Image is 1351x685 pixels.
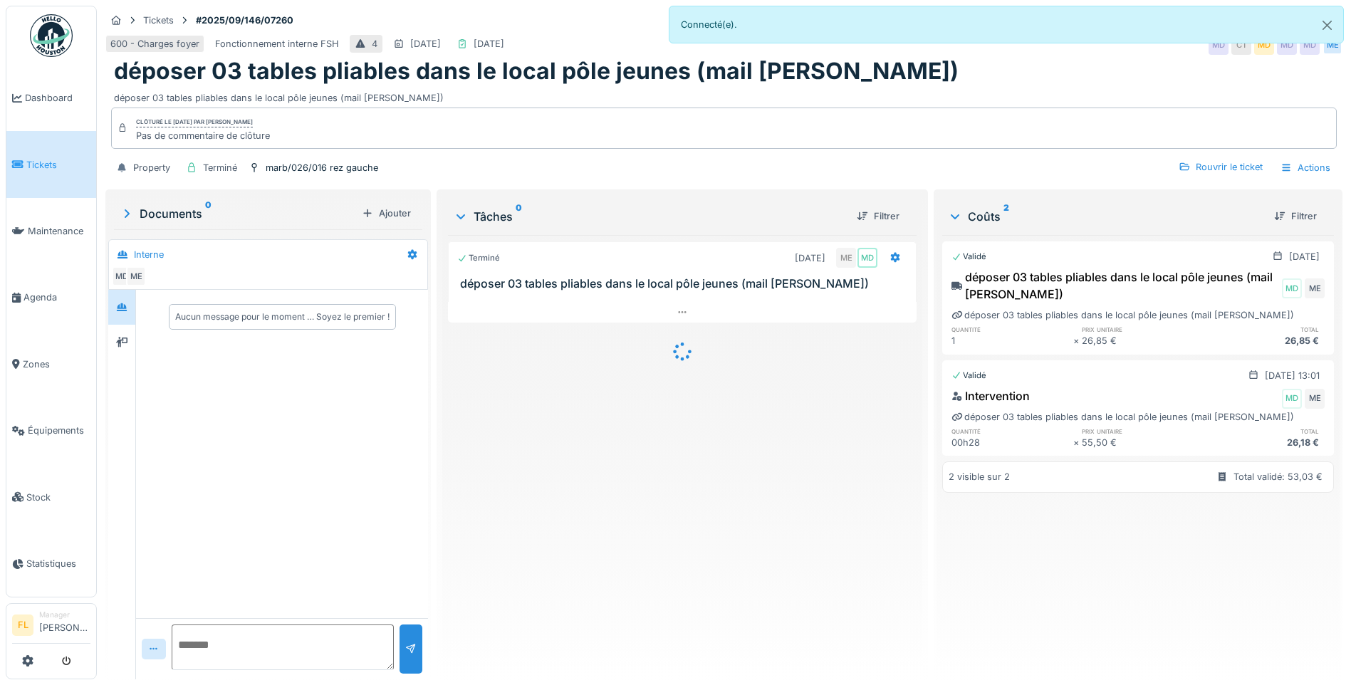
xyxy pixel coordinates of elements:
[1073,334,1083,347] div: ×
[951,427,1073,436] h6: quantité
[951,410,1294,424] div: déposer 03 tables pliables dans le local pôle jeunes (mail [PERSON_NAME])
[215,37,339,51] div: Fonctionnement interne FSH
[114,58,959,85] h1: déposer 03 tables pliables dans le local pôle jeunes (mail [PERSON_NAME])
[136,129,270,142] div: Pas de commentaire de clôture
[1311,6,1343,44] button: Close
[6,198,96,264] a: Maintenance
[30,14,73,57] img: Badge_color-CXgf-gQk.svg
[203,161,237,174] div: Terminé
[454,208,845,225] div: Tâches
[1204,325,1325,334] h6: total
[112,266,132,286] div: MD
[143,14,174,27] div: Tickets
[23,357,90,371] span: Zones
[516,208,522,225] sup: 0
[1254,35,1274,55] div: MD
[39,610,90,640] li: [PERSON_NAME]
[39,610,90,620] div: Manager
[1323,35,1342,55] div: ME
[951,268,1279,303] div: déposer 03 tables pliables dans le local pôle jeunes (mail [PERSON_NAME])
[951,436,1073,449] div: 00h28
[474,37,504,51] div: [DATE]
[190,14,299,27] strong: #2025/09/146/07260
[1082,427,1203,436] h6: prix unitaire
[1274,157,1337,178] div: Actions
[126,266,146,286] div: ME
[6,397,96,464] a: Équipements
[1305,389,1325,409] div: ME
[836,248,856,268] div: ME
[951,308,1294,322] div: déposer 03 tables pliables dans le local pôle jeunes (mail [PERSON_NAME])
[1209,35,1229,55] div: MD
[457,252,500,264] div: Terminé
[949,470,1010,483] div: 2 visible sur 2
[26,491,90,504] span: Stock
[795,251,825,265] div: [DATE]
[26,557,90,570] span: Statistiques
[133,161,170,174] div: Property
[134,248,164,261] div: Interne
[6,530,96,597] a: Statistiques
[1082,325,1203,334] h6: prix unitaire
[136,117,253,127] div: Clôturé le [DATE] par [PERSON_NAME]
[951,251,986,263] div: Validé
[1204,334,1325,347] div: 26,85 €
[12,615,33,636] li: FL
[1204,436,1325,449] div: 26,18 €
[1082,334,1203,347] div: 26,85 €
[1265,369,1320,382] div: [DATE] 13:01
[114,85,1334,105] div: déposer 03 tables pliables dans le local pôle jeunes (mail [PERSON_NAME])
[1289,250,1320,263] div: [DATE]
[356,204,417,223] div: Ajouter
[1003,208,1009,225] sup: 2
[410,37,441,51] div: [DATE]
[948,208,1263,225] div: Coûts
[120,205,356,222] div: Documents
[1277,35,1297,55] div: MD
[25,91,90,105] span: Dashboard
[851,206,905,226] div: Filtrer
[1268,206,1323,226] div: Filtrer
[28,224,90,238] span: Maintenance
[12,610,90,644] a: FL Manager[PERSON_NAME]
[951,334,1073,347] div: 1
[26,158,90,172] span: Tickets
[951,325,1073,334] h6: quantité
[1204,427,1325,436] h6: total
[951,387,1030,404] div: Intervention
[1233,470,1323,483] div: Total validé: 53,03 €
[1073,436,1083,449] div: ×
[1305,278,1325,298] div: ME
[669,6,1345,43] div: Connecté(e).
[1282,278,1302,298] div: MD
[110,37,199,51] div: 600 - Charges foyer
[1082,436,1203,449] div: 55,50 €
[6,464,96,530] a: Stock
[6,331,96,397] a: Zones
[951,370,986,382] div: Validé
[6,264,96,330] a: Agenda
[1173,157,1268,177] div: Rouvrir le ticket
[175,310,390,323] div: Aucun message pour le moment … Soyez le premier !
[1282,389,1302,409] div: MD
[372,37,377,51] div: 4
[24,291,90,304] span: Agenda
[1231,35,1251,55] div: CT
[460,277,910,291] h3: déposer 03 tables pliables dans le local pôle jeunes (mail [PERSON_NAME])
[857,248,877,268] div: MD
[1300,35,1320,55] div: MD
[266,161,378,174] div: marb/026/016 rez gauche
[6,65,96,131] a: Dashboard
[28,424,90,437] span: Équipements
[6,131,96,197] a: Tickets
[205,205,212,222] sup: 0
